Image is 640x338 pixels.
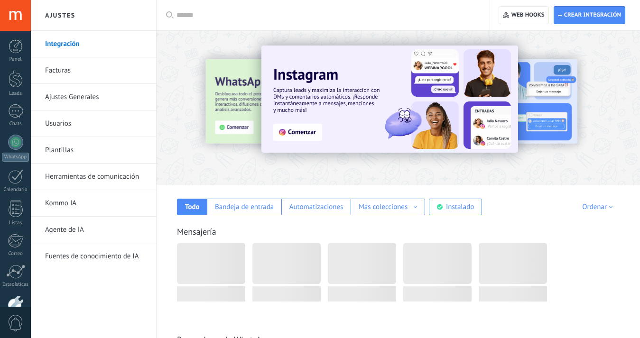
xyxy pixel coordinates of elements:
div: Panel [2,56,29,63]
div: Más colecciones [359,202,408,211]
div: Leads [2,91,29,97]
li: Ajustes Generales [31,84,156,110]
li: Plantillas [31,137,156,164]
li: Agente de IA [31,217,156,243]
a: Facturas [45,57,147,84]
button: Web hooks [499,6,548,24]
a: Usuarios [45,110,147,137]
div: Chats [2,121,29,127]
a: Integración [45,31,147,57]
div: Instalado [446,202,474,211]
div: Bandeja de entrada [215,202,274,211]
div: Listas [2,220,29,226]
div: Todo [185,202,200,211]
span: Crear integración [564,11,621,19]
a: Herramientas de comunicación [45,164,147,190]
div: Correo [2,251,29,257]
a: Kommo IA [45,190,147,217]
li: Herramientas de comunicación [31,164,156,190]
a: Fuentes de conocimiento de IA [45,243,147,270]
button: Crear integración [554,6,625,24]
li: Kommo IA [31,190,156,217]
div: Calendario [2,187,29,193]
div: Ordenar [582,202,616,211]
li: Fuentes de conocimiento de IA [31,243,156,269]
a: Mensajería [177,226,216,237]
a: Plantillas [45,137,147,164]
a: Agente de IA [45,217,147,243]
li: Integración [31,31,156,57]
li: Usuarios [31,110,156,137]
div: Automatizaciones [289,202,343,211]
div: Estadísticas [2,282,29,288]
a: Ajustes Generales [45,84,147,110]
li: Facturas [31,57,156,84]
div: WhatsApp [2,153,29,162]
img: Slide 1 [261,46,518,153]
span: Web hooks [511,11,545,19]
